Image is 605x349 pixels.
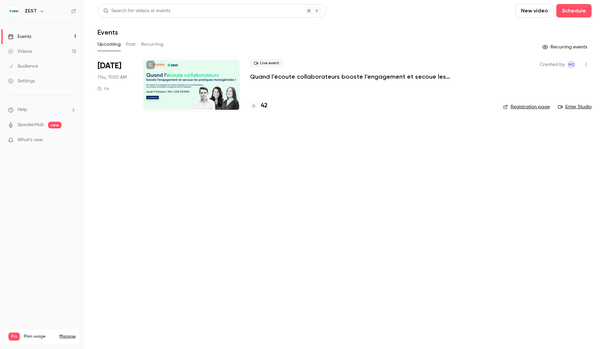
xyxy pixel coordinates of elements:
a: SpeakerHub [17,121,44,128]
a: 42 [250,101,268,110]
img: ZEST [8,6,19,16]
span: Help [17,106,27,113]
button: Recurring [141,39,164,50]
a: Enter Studio [558,104,592,110]
div: Oct 9 Thu, 11:00 AM (Europe/Paris) [97,58,133,112]
button: Recurring events [539,42,592,52]
span: Live event [250,59,283,67]
span: MC [568,61,575,69]
h6: ZEST [25,8,37,14]
span: Pro [8,333,20,341]
span: [DATE] [97,61,121,71]
span: Marie Cannaferina [567,61,575,69]
div: Search for videos or events [103,7,170,14]
h4: 42 [261,101,268,110]
span: Created by [540,61,565,69]
a: Registration page [503,104,550,110]
button: Upcoming [97,39,121,50]
span: Thu, 11:00 AM [97,74,127,81]
button: New video [515,4,554,17]
button: Schedule [556,4,592,17]
a: Quand l’écoute collaborateurs booste l’engagement et secoue les pratiques managériales ! [250,73,452,81]
span: Plan usage [24,334,55,339]
li: help-dropdown-opener [8,106,76,113]
div: Videos [8,48,32,55]
a: Manage [59,334,76,339]
h1: Events [97,28,118,36]
span: What's new [17,137,43,144]
div: Audience [8,63,38,70]
div: Events [8,33,31,40]
span: new [48,122,62,128]
button: Past [126,39,136,50]
div: Settings [8,78,35,84]
div: 1 h [97,86,109,91]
